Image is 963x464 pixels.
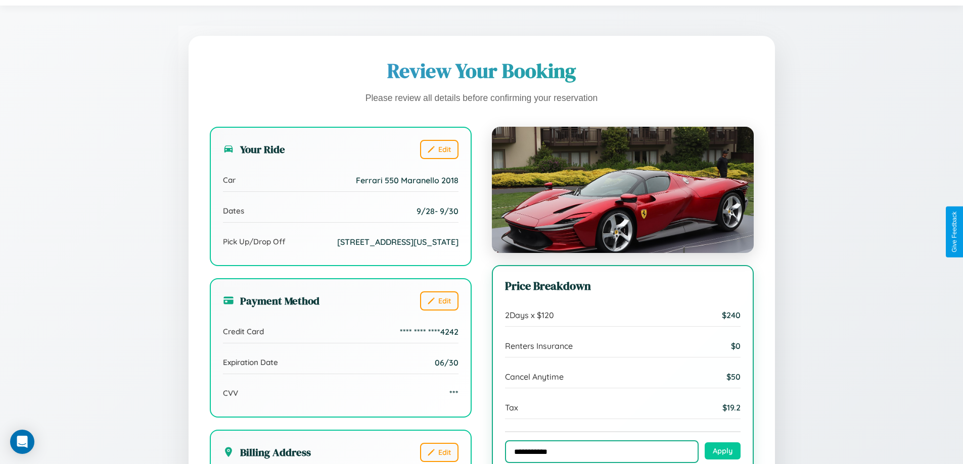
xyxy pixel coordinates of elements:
[223,142,285,157] h3: Your Ride
[435,357,458,368] span: 06/30
[705,442,741,459] button: Apply
[505,402,518,413] span: Tax
[210,90,754,107] p: Please review all details before confirming your reservation
[726,372,741,382] span: $ 50
[505,372,564,382] span: Cancel Anytime
[722,402,741,413] span: $ 19.2
[722,310,741,320] span: $ 240
[223,445,311,459] h3: Billing Address
[505,341,573,351] span: Renters Insurance
[210,57,754,84] h1: Review Your Booking
[417,206,458,216] span: 9 / 28 - 9 / 30
[10,430,34,454] div: Open Intercom Messenger
[223,357,278,367] span: Expiration Date
[356,175,458,185] span: Ferrari 550 Maranello 2018
[223,293,319,308] h3: Payment Method
[505,310,554,320] span: 2 Days x $ 120
[951,212,958,252] div: Give Feedback
[420,443,458,462] button: Edit
[223,175,236,185] span: Car
[223,237,286,246] span: Pick Up/Drop Off
[223,206,244,216] span: Dates
[337,237,458,247] span: [STREET_ADDRESS][US_STATE]
[420,140,458,159] button: Edit
[505,278,741,294] h3: Price Breakdown
[731,341,741,351] span: $ 0
[420,291,458,311] button: Edit
[223,327,264,336] span: Credit Card
[492,127,754,253] img: Ferrari 550 Maranello
[223,388,238,398] span: CVV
